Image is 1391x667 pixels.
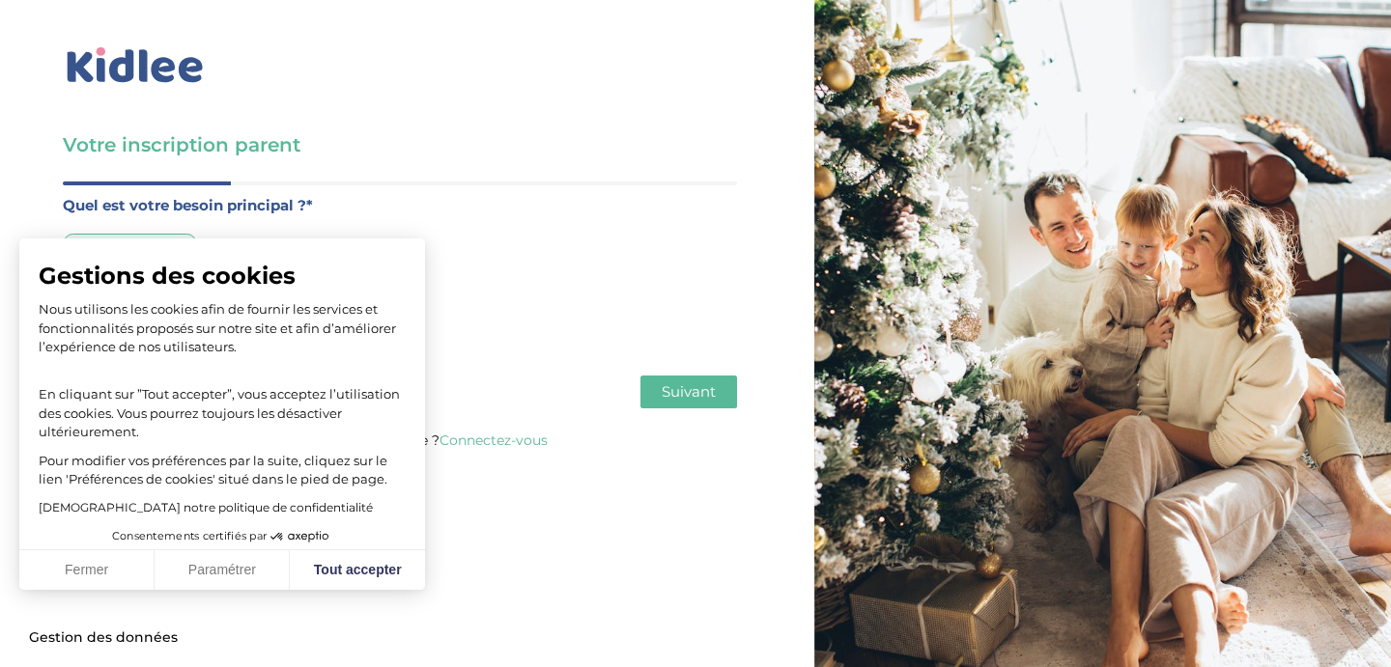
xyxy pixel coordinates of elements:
p: En cliquant sur ”Tout accepter”, vous acceptez l’utilisation des cookies. Vous pourrez toujours l... [39,367,406,442]
a: Connectez-vous [440,431,548,449]
svg: Axeptio [270,508,328,566]
label: Quel est votre besoin principal ?* [63,193,737,218]
span: Consentements certifiés par [112,531,267,542]
div: Garde régulière [63,234,196,269]
button: Paramétrer [155,550,290,591]
button: Gestion des données [17,618,189,658]
h3: Votre inscription parent [63,131,737,158]
button: Fermer [19,550,155,591]
span: Gestion des données [29,629,178,647]
button: Consentements certifiés par [102,524,342,549]
p: Pour modifier vos préférences par la suite, cliquez sur le lien 'Préférences de cookies' situé da... [39,452,406,489]
span: Suivant [662,382,716,401]
button: Tout accepter [290,550,425,591]
img: logo_kidlee_bleu [63,43,208,88]
p: Nous utilisons les cookies afin de fournir les services et fonctionnalités proposés sur notre sit... [39,300,406,357]
a: [DEMOGRAPHIC_DATA] notre politique de confidentialité [39,500,373,514]
button: Suivant [640,375,737,408]
span: Gestions des cookies [39,262,406,291]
